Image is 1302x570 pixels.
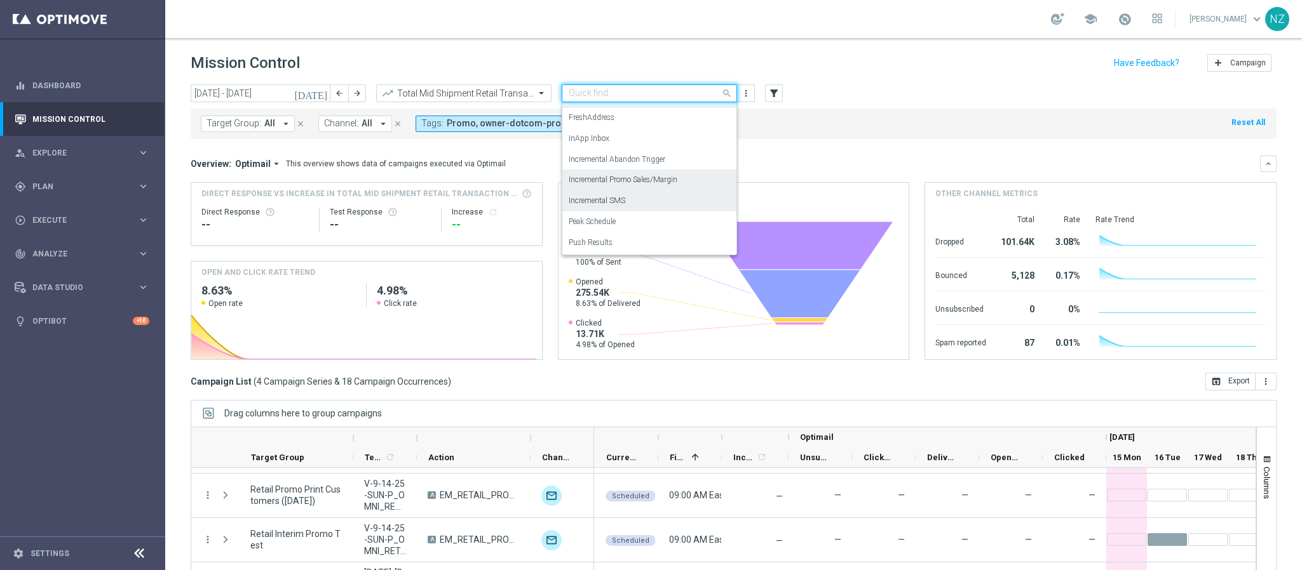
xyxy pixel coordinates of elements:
span: — [1088,534,1095,545]
span: Current Status [606,453,637,462]
i: add [1213,58,1223,68]
div: InApp Inbox [569,128,730,149]
h4: OPEN AND CLICK RATE TREND [201,267,315,278]
button: person_search Explore keyboard_arrow_right [14,148,150,158]
div: -- [330,217,431,232]
button: more_vert [740,86,752,101]
div: Incremental Promo Sales/Margin [569,169,730,190]
div: This overview shows data of campaigns executed via Optimail [286,158,506,169]
i: arrow_back [335,89,344,98]
h2: 4.98% [377,283,531,298]
span: 18 Thu [1236,453,1262,462]
img: Optimail [541,486,562,506]
div: 0 [1001,298,1034,318]
div: Spam reported [935,331,986,352]
span: Plan [32,183,137,190]
span: Scheduled [612,536,649,545]
span: Optimail [235,158,271,169]
button: Mission Control [14,114,150,124]
div: 101.64K [1001,230,1034,251]
span: Delivered [927,453,958,462]
button: Target Group: All arrow_drop_down [201,116,295,132]
input: Select date range [191,84,330,102]
span: V-9-14-25-SUN-P_OMNI_RET_PRINT [364,478,406,512]
i: refresh [488,207,498,217]
button: Channel: All arrow_drop_down [318,116,392,132]
button: Reset All [1230,116,1266,129]
span: [DATE] [1109,432,1135,442]
a: Settings [31,550,69,557]
span: Optimail [800,432,834,442]
h1: Mission Control [191,54,300,72]
span: — [961,490,968,500]
span: Retail Promo Print Customers (June 2024) [250,484,342,507]
span: Target Group [251,453,304,462]
div: +10 [133,317,149,325]
span: 100% of Sent [576,257,621,267]
div: Rate Trend [1095,215,1266,225]
div: Dashboard [15,69,149,102]
div: Optibot [15,304,149,338]
div: Press SPACE to select this row. [191,518,594,562]
i: gps_fixed [15,181,26,192]
div: Bounced [935,264,986,284]
span: — [898,534,905,545]
button: play_circle_outline Execute keyboard_arrow_right [14,215,150,225]
span: — [961,534,968,545]
span: 275.54K [576,287,641,298]
i: person_search [15,147,26,159]
i: more_vert [202,534,214,545]
i: trending_up [381,87,394,100]
span: 16 Tue [1155,453,1181,462]
span: EM_RETAIL_PROMO [440,534,520,545]
div: lightbulb Optibot +10 [14,316,150,326]
label: Incremental SMS [569,196,625,206]
div: -- [452,217,532,232]
div: 0% [1050,298,1080,318]
h3: Campaign List [191,376,451,387]
div: Test Response [330,207,431,217]
div: 0.01% [1050,331,1080,352]
a: Mission Control [32,102,149,136]
span: — [898,490,905,500]
i: open_in_browser [1211,376,1221,387]
span: — [1025,534,1032,545]
button: more_vert [1256,373,1277,390]
span: 09:00 AM Eastern Time (New York) (UTC -04:00) [669,490,873,500]
div: -- [201,217,309,232]
i: arrow_drop_down [271,158,282,169]
i: track_changes [15,248,26,260]
label: Incremental Promo Sales/Margin [569,175,677,185]
div: Unsubscribed [935,298,986,318]
i: more_vert [1261,376,1271,387]
div: Row Groups [224,408,382,418]
div: Press SPACE to select this row. [191,474,594,518]
button: gps_fixed Plan keyboard_arrow_right [14,182,150,192]
span: Tags: [421,118,444,129]
i: arrow_drop_down [377,118,389,129]
div: Rate [1050,215,1080,225]
span: ( [254,376,257,387]
div: Direct Response [201,207,309,217]
span: Open rate [208,298,243,308]
div: NZ [1265,7,1289,31]
button: close [392,117,403,131]
div: Dropped [935,230,986,251]
div: Data Studio [15,282,137,293]
button: Data Studio keyboard_arrow_right [14,282,150,293]
button: equalizer Dashboard [14,81,150,91]
i: equalizer [15,80,26,91]
i: more_vert [741,88,751,98]
span: All [264,118,275,129]
i: keyboard_arrow_right [137,214,149,226]
div: Push Results [569,232,730,253]
div: Peak Schedule [569,211,730,232]
label: Incremental Abandon Trigger [569,154,665,165]
span: All [362,118,372,129]
span: Direct Response VS Increase In Total Mid Shipment Retail Transaction Amount [201,188,518,199]
a: Optibot [32,304,133,338]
